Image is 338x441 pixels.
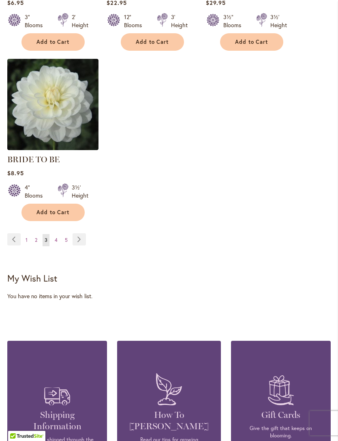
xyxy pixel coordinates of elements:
span: 5 [65,237,68,243]
a: BRIDE TO BE [7,155,60,164]
a: 4 [53,234,60,246]
button: Add to Cart [21,204,85,221]
button: Add to Cart [121,33,184,51]
span: 4 [55,237,58,243]
span: Add to Cart [136,39,169,45]
button: Add to Cart [21,33,85,51]
iframe: Launch Accessibility Center [6,412,29,435]
div: 3" Blooms [25,13,48,29]
div: 2' Height [72,13,88,29]
a: BRIDE TO BE [7,144,98,152]
div: You have no items in your wish list. [7,292,331,300]
a: 2 [33,234,39,246]
div: 3½" Blooms [223,13,246,29]
div: 3½' Height [72,183,88,200]
a: 5 [63,234,70,246]
span: Add to Cart [36,39,70,45]
span: Add to Cart [36,209,70,216]
strong: My Wish List [7,272,57,284]
a: 1 [24,234,30,246]
img: BRIDE TO BE [7,59,98,150]
div: 3½' Height [270,13,287,29]
div: 4" Blooms [25,183,48,200]
span: 1 [26,237,28,243]
p: Give the gift that keeps on blooming. [243,425,319,439]
h4: Gift Cards [243,409,319,421]
span: $8.95 [7,169,24,177]
div: 12" Blooms [124,13,147,29]
h4: Shipping Information [19,409,95,432]
button: Add to Cart [220,33,283,51]
span: 2 [35,237,37,243]
span: Add to Cart [235,39,268,45]
h4: How To [PERSON_NAME] [129,409,209,432]
div: 3' Height [171,13,188,29]
span: 3 [45,237,47,243]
